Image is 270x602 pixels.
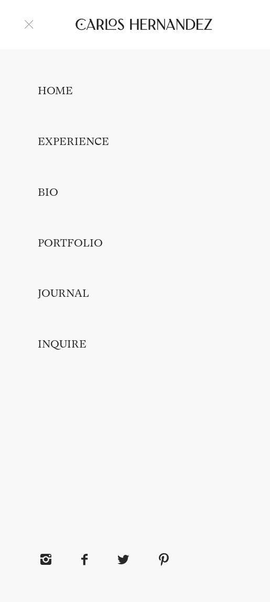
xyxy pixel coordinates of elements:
[38,338,87,350] a: INQUIRE
[38,237,103,249] a: PORTFOLIO
[38,84,73,97] a: HOME
[38,135,109,148] a: EXPERIENCE
[38,186,58,198] a: BIO
[38,287,89,299] a: JOURNAL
